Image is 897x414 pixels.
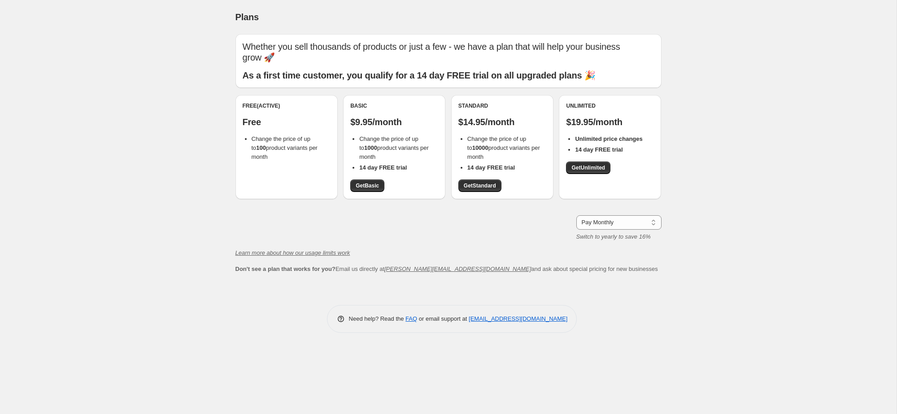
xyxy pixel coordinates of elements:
[235,249,350,256] a: Learn more about how our usage limits work
[576,233,651,240] i: Switch to yearly to save 16%
[252,135,318,160] span: Change the price of up to product variants per month
[575,146,623,153] b: 14 day FREE trial
[349,315,406,322] span: Need help? Read the
[467,164,515,171] b: 14 day FREE trial
[469,315,567,322] a: [EMAIL_ADDRESS][DOMAIN_NAME]
[243,41,654,63] p: Whether you sell thousands of products or just a few - we have a plan that will help your busines...
[384,266,531,272] a: [PERSON_NAME][EMAIL_ADDRESS][DOMAIN_NAME]
[350,117,438,127] p: $9.95/month
[575,135,642,142] b: Unlimited price changes
[566,102,654,109] div: Unlimited
[243,102,331,109] div: Free (Active)
[235,266,335,272] b: Don't see a plan that works for you?
[405,315,417,322] a: FAQ
[458,179,501,192] a: GetStandard
[458,102,546,109] div: Standard
[243,117,331,127] p: Free
[350,179,384,192] a: GetBasic
[256,144,266,151] b: 100
[467,135,540,160] span: Change the price of up to product variants per month
[571,164,605,171] span: Get Unlimited
[566,161,610,174] a: GetUnlimited
[356,182,379,189] span: Get Basic
[243,70,596,80] b: As a first time customer, you qualify for a 14 day FREE trial on all upgraded plans 🎉
[235,12,259,22] span: Plans
[417,315,469,322] span: or email support at
[235,266,658,272] span: Email us directly at and ask about special pricing for new businesses
[359,135,429,160] span: Change the price of up to product variants per month
[566,117,654,127] p: $19.95/month
[350,102,438,109] div: Basic
[458,117,546,127] p: $14.95/month
[464,182,496,189] span: Get Standard
[359,164,407,171] b: 14 day FREE trial
[364,144,377,151] b: 1000
[472,144,488,151] b: 10000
